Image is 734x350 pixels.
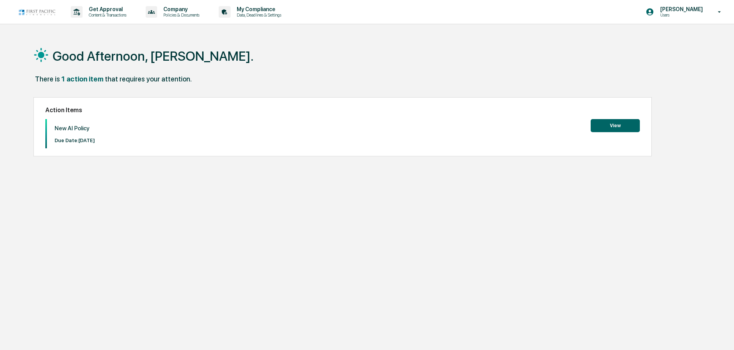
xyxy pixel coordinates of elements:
[654,12,707,18] p: Users
[709,325,730,345] iframe: Open customer support
[83,12,130,18] p: Content & Transactions
[55,125,95,132] p: New AI Policy
[231,6,285,12] p: My Compliance
[591,121,640,129] a: View
[157,12,203,18] p: Policies & Documents
[18,8,55,16] img: logo
[55,138,95,143] p: Due Date: [DATE]
[61,75,103,83] div: 1 action item
[53,48,254,64] h1: Good Afternoon, [PERSON_NAME].
[231,12,285,18] p: Data, Deadlines & Settings
[591,119,640,132] button: View
[654,6,707,12] p: [PERSON_NAME]
[83,6,130,12] p: Get Approval
[105,75,192,83] div: that requires your attention.
[157,6,203,12] p: Company
[35,75,60,83] div: There is
[45,106,640,114] h2: Action Items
